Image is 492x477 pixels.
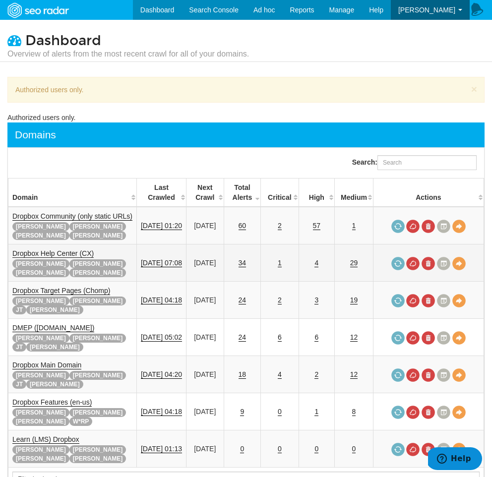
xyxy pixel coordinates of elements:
[278,445,282,453] a: 0
[12,343,26,352] span: JT
[314,333,318,342] a: 6
[69,454,126,463] span: [PERSON_NAME]
[437,406,450,419] a: Crawl History
[7,77,485,103] div: Authorized users only.
[186,179,224,207] th: Next Crawl: activate to sort column descending
[141,296,182,304] a: [DATE] 04:18
[391,257,405,270] a: Request a crawl
[224,179,261,207] th: Total Alerts: activate to sort column ascending
[12,398,92,407] a: Dropbox Features (en-us)
[406,220,420,233] a: Cancel in-progress audit
[437,368,450,382] a: Crawl History
[352,155,477,170] label: Search:
[15,127,56,142] div: Domains
[69,445,126,454] span: [PERSON_NAME]
[12,380,26,389] span: JT
[12,324,94,332] a: DMEP ([DOMAIN_NAME])
[278,333,282,342] a: 6
[437,220,450,233] a: Crawl History
[314,296,318,304] a: 3
[278,222,282,230] a: 2
[141,222,182,230] a: [DATE] 01:20
[406,257,420,270] a: Cancel in-progress audit
[314,259,318,267] a: 4
[12,212,132,221] a: Dropbox Community (only static URLs)
[278,408,282,416] a: 0
[239,296,246,304] a: 24
[314,370,318,379] a: 2
[12,259,69,268] span: [PERSON_NAME]
[69,259,126,268] span: [PERSON_NAME]
[422,331,435,345] a: Delete most recent audit
[141,333,182,342] a: [DATE] 05:02
[69,371,126,380] span: [PERSON_NAME]
[422,368,435,382] a: Delete most recent audit
[7,113,485,122] div: Authorized users only.
[437,294,450,307] a: Crawl History
[26,380,83,389] span: [PERSON_NAME]
[369,6,383,14] span: Help
[373,179,484,207] th: Actions: activate to sort column ascending
[350,333,358,342] a: 12
[452,294,466,307] a: View Domain Overview
[422,294,435,307] a: Delete most recent audit
[350,296,358,304] a: 19
[352,445,356,453] a: 0
[69,408,126,417] span: [PERSON_NAME]
[239,333,246,342] a: 24
[406,406,420,419] a: Cancel in-progress audit
[186,393,224,430] td: [DATE]
[350,370,358,379] a: 12
[452,443,466,456] a: View Domain Overview
[278,296,282,304] a: 2
[12,454,69,463] span: [PERSON_NAME]
[352,222,356,230] a: 1
[12,417,69,426] span: [PERSON_NAME]
[437,443,450,456] a: Crawl History
[299,179,335,207] th: High: activate to sort column descending
[186,356,224,393] td: [DATE]
[391,331,405,345] a: Request a crawl
[239,370,246,379] a: 18
[8,179,137,207] th: Domain: activate to sort column ascending
[136,179,186,207] th: Last Crawled: activate to sort column descending
[452,220,466,233] a: View Domain Overview
[7,49,249,60] small: Overview of alerts from the most recent crawl for all of your domains.
[452,331,466,345] a: View Domain Overview
[12,408,69,417] span: [PERSON_NAME]
[278,370,282,379] a: 4
[69,334,126,343] span: [PERSON_NAME]
[12,445,69,454] span: [PERSON_NAME]
[12,361,81,369] a: Dropbox Main Domain
[12,268,69,277] span: [PERSON_NAME]
[313,222,321,230] a: 57
[12,222,69,231] span: [PERSON_NAME]
[12,435,79,444] a: Learn (LMS) Dropbox
[290,6,314,14] span: Reports
[391,294,405,307] a: Request a crawl
[422,406,435,419] a: Delete most recent audit
[69,231,126,240] span: [PERSON_NAME]
[12,371,69,380] span: [PERSON_NAME]
[261,179,299,207] th: Critical: activate to sort column descending
[25,32,101,49] span: Dashboard
[186,282,224,319] td: [DATE]
[186,319,224,356] td: [DATE]
[26,305,83,314] span: [PERSON_NAME]
[186,244,224,282] td: [DATE]
[437,257,450,270] a: Crawl History
[452,368,466,382] a: View Domain Overview
[278,259,282,267] a: 1
[240,445,244,453] a: 0
[69,297,126,305] span: [PERSON_NAME]
[377,155,477,170] input: Search:
[422,257,435,270] a: Delete most recent audit
[391,406,405,419] a: Request a crawl
[141,408,182,416] a: [DATE] 04:18
[406,443,420,456] a: Cancel in-progress audit
[12,334,69,343] span: [PERSON_NAME]
[69,222,126,231] span: [PERSON_NAME]
[239,222,246,230] a: 60
[12,297,69,305] span: [PERSON_NAME]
